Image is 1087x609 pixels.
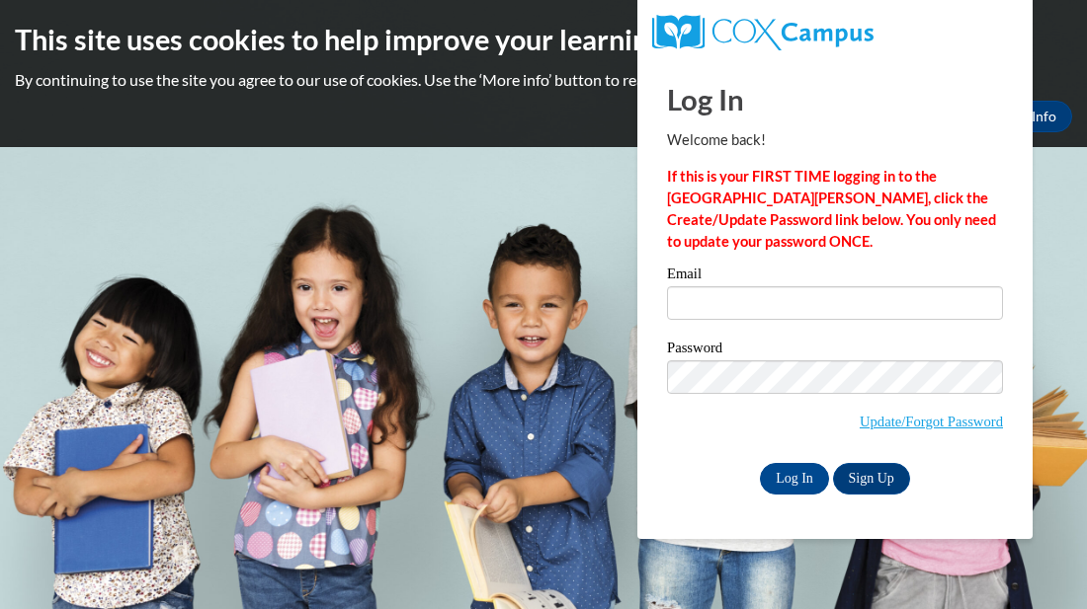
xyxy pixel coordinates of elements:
label: Email [667,266,1003,286]
h1: Log In [667,79,1003,119]
a: Sign Up [833,463,910,495]
label: Password [667,341,1003,360]
a: Update/Forgot Password [860,414,1003,429]
input: Log In [760,463,829,495]
h2: This site uses cookies to help improve your learning experience. [15,20,1072,59]
img: COX Campus [652,15,874,50]
p: Welcome back! [667,129,1003,151]
p: By continuing to use the site you agree to our use of cookies. Use the ‘More info’ button to read... [15,69,1072,91]
strong: If this is your FIRST TIME logging in to the [GEOGRAPHIC_DATA][PERSON_NAME], click the Create/Upd... [667,168,996,250]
